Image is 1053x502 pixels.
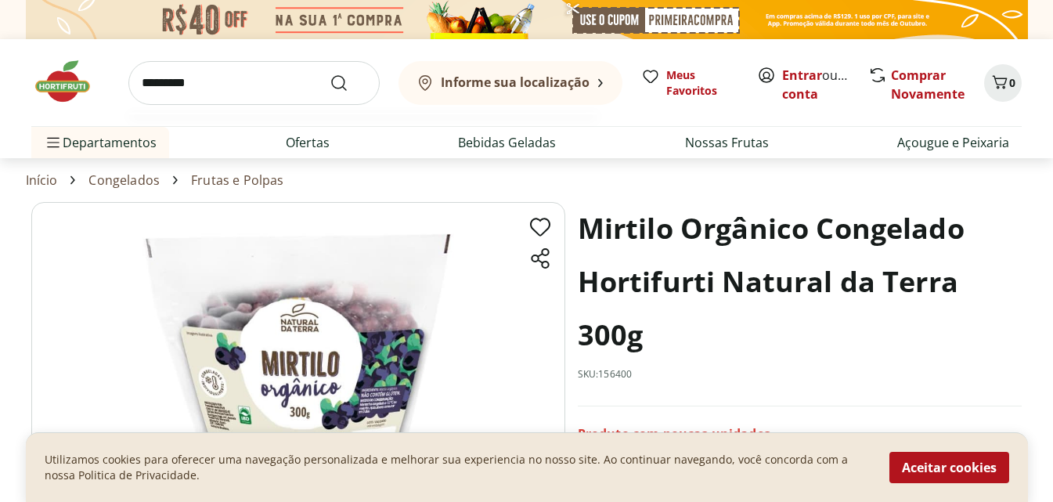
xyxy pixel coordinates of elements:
[897,133,1009,152] a: Açougue e Peixaria
[128,61,380,105] input: search
[641,67,738,99] a: Meus Favoritos
[1009,75,1015,90] span: 0
[782,67,822,84] a: Entrar
[45,452,871,483] p: Utilizamos cookies para oferecer uma navegação personalizada e melhorar sua experiencia no nosso ...
[191,173,283,187] a: Frutas e Polpas
[578,368,633,381] p: SKU: 156400
[286,133,330,152] a: Ofertas
[441,74,590,91] b: Informe sua localização
[44,124,63,161] button: Menu
[330,74,367,92] button: Submit Search
[26,173,58,187] a: Início
[889,452,1009,483] button: Aceitar cookies
[398,61,622,105] button: Informe sua localização
[458,133,556,152] a: Bebidas Geladas
[782,66,852,103] span: ou
[782,67,868,103] a: Criar conta
[578,425,770,442] p: Produto com poucas unidades
[891,67,965,103] a: Comprar Novamente
[984,64,1022,102] button: Carrinho
[31,58,110,105] img: Hortifruti
[44,124,157,161] span: Departamentos
[88,173,160,187] a: Congelados
[578,202,1022,362] h1: Mirtilo Orgânico Congelado Hortifurti Natural da Terra 300g
[685,133,769,152] a: Nossas Frutas
[666,67,738,99] span: Meus Favoritos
